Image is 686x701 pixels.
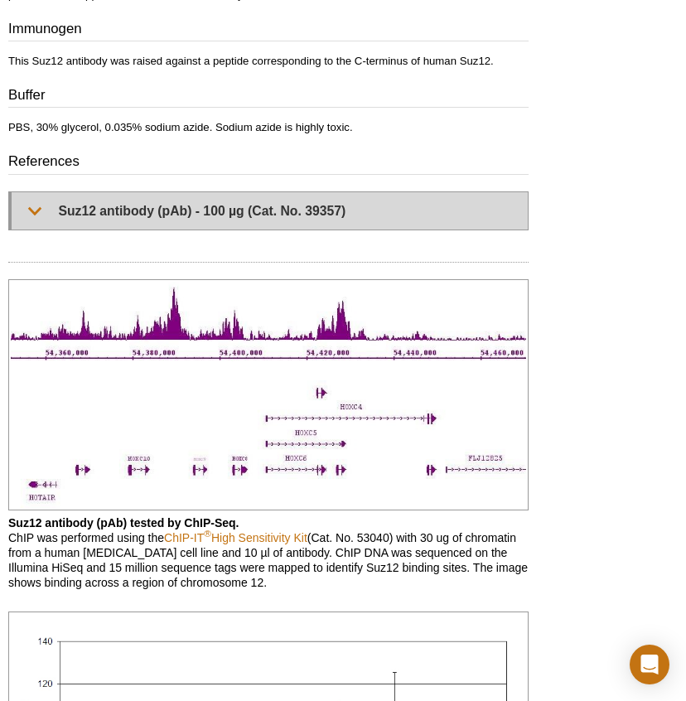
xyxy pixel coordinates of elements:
[8,85,529,109] h3: Buffer
[8,120,529,135] p: PBS, 30% glycerol, 0.035% sodium azide. Sodium azide is highly toxic.
[8,54,529,69] p: This Suz12 antibody was raised against a peptide corresponding to the C-terminus of human Suz12.
[204,528,211,539] sup: ®
[8,19,529,42] h3: Immunogen
[12,192,528,230] summary: Suz12 antibody (pAb) - 100 µg (Cat. No. 39357)
[8,516,239,529] b: Suz12 antibody (pAb) tested by ChIP-Seq.
[630,645,669,684] div: Open Intercom Messenger
[8,152,529,175] h3: References
[8,515,529,590] p: ChIP was performed using the (Cat. No. 53040) with 30 ug of chromatin from a human [MEDICAL_DATA]...
[8,279,529,510] img: Suz12 antibody (pAb) tested by ChIP-Seq.
[164,531,307,544] a: ChIP-IT®High Sensitivity Kit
